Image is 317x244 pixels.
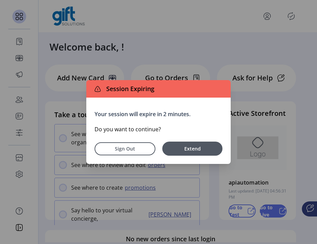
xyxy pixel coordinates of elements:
[103,84,154,93] span: Session Expiring
[103,145,146,152] span: Sign Out
[95,142,155,155] button: Sign Out
[95,110,222,118] p: Your session will expire in 2 minutes.
[166,145,219,152] span: Extend
[162,142,222,156] button: Extend
[95,125,222,133] p: Do you want to continue?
